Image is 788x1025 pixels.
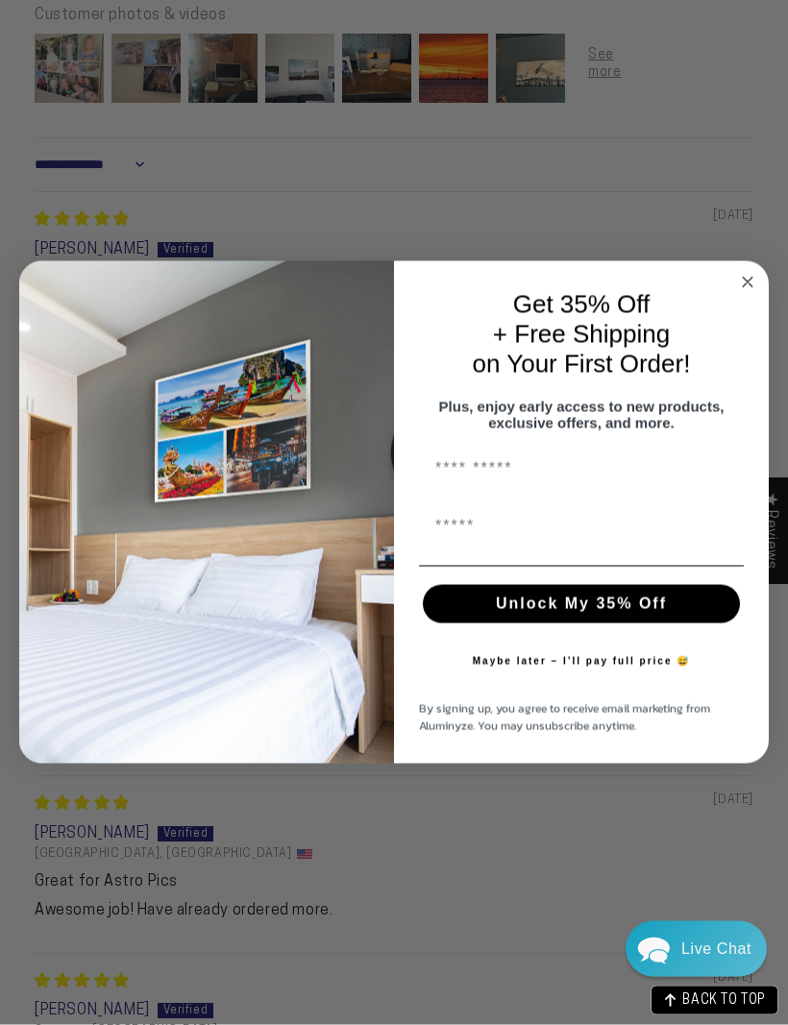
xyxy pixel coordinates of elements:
[681,921,751,977] div: Contact Us Directly
[419,566,744,567] img: underline
[463,643,701,681] button: Maybe later – I’ll pay full price 😅
[626,921,767,977] div: Chat widget toggle
[19,261,394,765] img: 728e4f65-7e6c-44e2-b7d1-0292a396982f.jpeg
[419,700,710,735] span: By signing up, you agree to receive email marketing from Aluminyze. You may unsubscribe anytime.
[736,271,759,294] button: Close dialog
[439,399,725,431] span: Plus, enjoy early access to new products, exclusive offers, and more.
[682,994,766,1008] span: BACK TO TOP
[473,350,691,378] span: on Your First Order!
[423,585,740,623] button: Unlock My 35% Off
[513,290,651,319] span: Get 35% Off
[493,320,670,349] span: + Free Shipping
